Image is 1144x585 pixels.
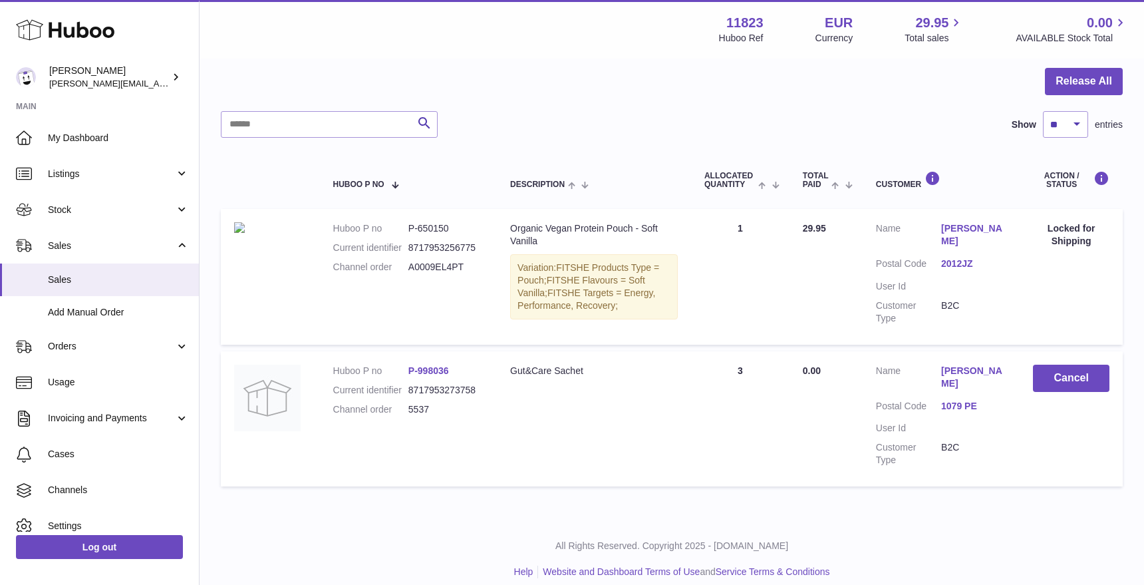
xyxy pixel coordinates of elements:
[905,14,964,45] a: 29.95 Total sales
[408,222,484,235] dd: P-650150
[408,384,484,397] dd: 8717953273758
[1016,32,1128,45] span: AVAILABLE Stock Total
[333,180,384,189] span: Huboo P no
[517,275,645,298] span: FITSHE Flavours = Soft Vanilla;
[48,240,175,252] span: Sales
[48,448,189,461] span: Cases
[803,223,826,234] span: 29.95
[815,32,853,45] div: Currency
[905,32,964,45] span: Total sales
[48,412,175,425] span: Invoicing and Payments
[210,540,1133,552] p: All Rights Reserved. Copyright 2025 - [DOMAIN_NAME]
[48,340,175,353] span: Orders
[1033,222,1109,248] div: Locked for Shipping
[408,261,484,274] dd: A0009EL4PT
[876,441,941,467] dt: Customer Type
[408,242,484,254] dd: 8717953256775
[48,484,189,496] span: Channels
[333,384,408,397] dt: Current identifier
[726,14,764,32] strong: 11823
[234,365,301,431] img: no-photo.jpg
[704,172,755,189] span: ALLOCATED Quantity
[48,132,189,144] span: My Dashboard
[941,400,1006,413] a: 1079 PE
[803,172,829,189] span: Total paid
[510,365,678,377] div: Gut&Care Sachet
[517,288,655,311] span: FITSHE Targets = Energy, Performance, Recovery;
[1095,118,1123,131] span: entries
[691,209,789,344] td: 1
[48,274,189,286] span: Sales
[876,365,941,393] dt: Name
[234,222,245,233] img: 1-single-vanilla-whey-vegan.jpg
[408,365,449,376] a: P-998036
[333,261,408,274] dt: Channel order
[719,32,764,45] div: Huboo Ref
[876,258,941,274] dt: Postal Code
[876,422,941,435] dt: User Id
[543,566,700,577] a: Website and Dashboard Terms of Use
[16,535,183,559] a: Log out
[1087,14,1113,32] span: 0.00
[48,204,175,216] span: Stock
[48,168,175,180] span: Listings
[510,222,678,248] div: Organic Vegan Protein Pouch - Soft Vanilla
[1033,365,1109,392] button: Cancel
[876,299,941,325] dt: Customer Type
[803,365,821,376] span: 0.00
[333,365,408,377] dt: Huboo P no
[876,171,1007,189] div: Customer
[48,306,189,319] span: Add Manual Order
[941,222,1006,248] a: [PERSON_NAME]
[333,222,408,235] dt: Huboo P no
[941,299,1006,325] dd: B2C
[716,566,830,577] a: Service Terms & Conditions
[915,14,948,32] span: 29.95
[1016,14,1128,45] a: 0.00 AVAILABLE Stock Total
[49,78,267,89] span: [PERSON_NAME][EMAIL_ADDRESS][DOMAIN_NAME]
[1045,68,1123,95] button: Release All
[48,520,189,532] span: Settings
[517,262,659,286] span: FITSHE Products Type = Pouch;
[510,180,565,189] span: Description
[1033,171,1109,189] div: Action / Status
[48,376,189,389] span: Usage
[408,403,484,416] dd: 5537
[514,566,533,577] a: Help
[941,365,1006,390] a: [PERSON_NAME]
[49,65,169,90] div: [PERSON_NAME]
[333,403,408,416] dt: Channel order
[825,14,853,32] strong: EUR
[876,400,941,416] dt: Postal Code
[16,67,36,87] img: gianni.rofi@frieslandcampina.com
[691,351,789,487] td: 3
[510,254,678,319] div: Variation:
[876,280,941,293] dt: User Id
[538,566,829,578] li: and
[876,222,941,251] dt: Name
[941,441,1006,467] dd: B2C
[333,242,408,254] dt: Current identifier
[941,258,1006,270] a: 2012JZ
[1012,118,1036,131] label: Show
